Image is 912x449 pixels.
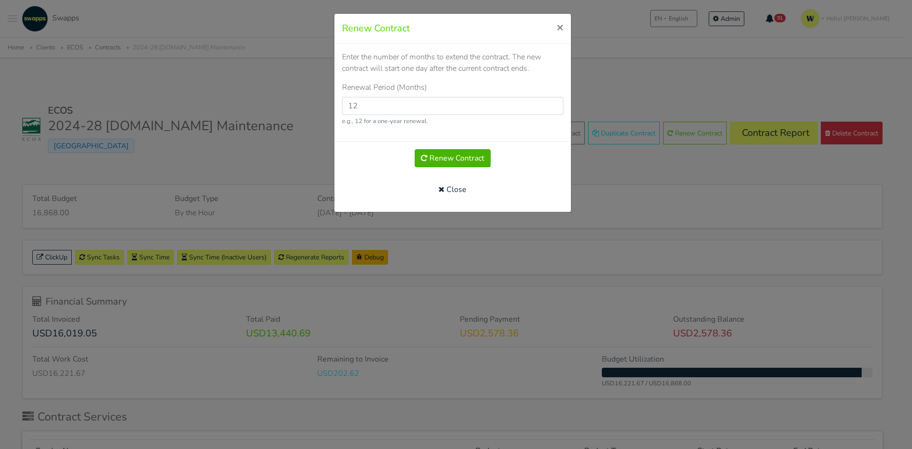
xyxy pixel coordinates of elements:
p: Enter the number of months to extend the contract. The new contract will start one day after the ... [342,51,563,74]
label: Renewal Period (Months) [342,82,427,93]
button: Close [549,14,571,40]
button: Renew Contract [415,149,491,167]
h5: Renew Contract [342,21,410,36]
span: × [557,19,563,35]
button: Close [432,181,473,199]
small: e.g., 12 for a one-year renewal. [342,117,563,126]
